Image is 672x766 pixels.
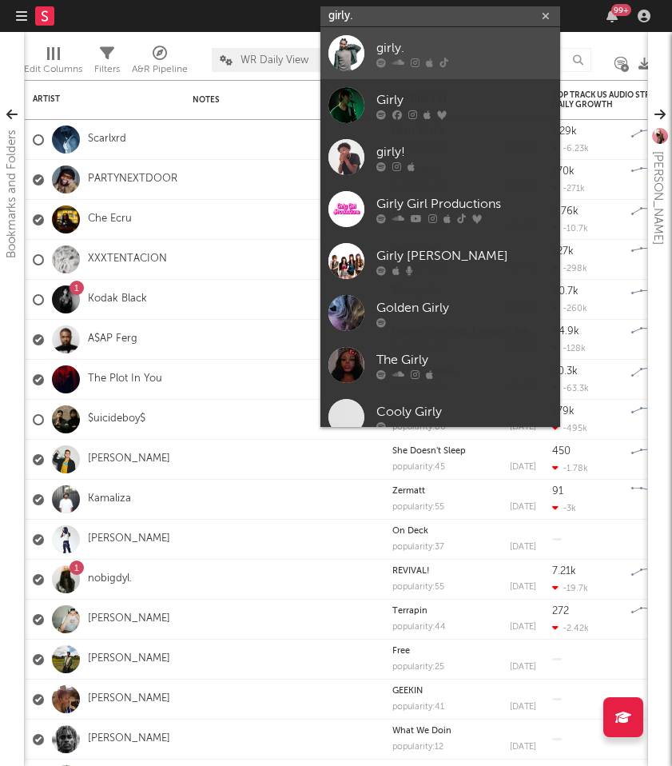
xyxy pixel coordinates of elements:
a: On Deck [392,527,428,536]
div: popularity: 45 [392,463,445,472]
a: $uicideboy$ [88,413,145,426]
a: Girly [PERSON_NAME] [320,235,560,287]
div: Free [392,647,536,656]
div: Top Track US Audio Streams Daily Growth [552,90,672,110]
div: Edit Columns [24,40,82,86]
div: REVIVAL! [392,567,536,576]
div: -298k [552,263,587,273]
a: Golden Girly [320,287,560,339]
div: [DATE] [510,543,536,552]
a: [PERSON_NAME] [88,533,170,546]
div: She Doesn't Sleep [392,447,536,456]
div: 272 [552,606,569,616]
div: 7.21k [552,566,576,576]
div: [DATE] [510,423,536,432]
div: popularity: 80 [392,423,446,432]
div: Girly [PERSON_NAME] [376,246,552,265]
div: 91 [552,486,563,497]
a: [PERSON_NAME] [88,732,170,746]
a: Girly [320,79,560,131]
div: -495k [552,423,587,433]
div: 60.7k [552,286,579,297]
div: popularity: 37 [392,543,444,552]
div: 99 + [611,4,631,16]
div: -1.78k [552,463,588,473]
a: Terrapin [392,607,427,616]
div: popularity: 41 [392,703,444,712]
button: 99+ [606,10,618,22]
div: popularity: 55 [392,503,444,512]
div: Filters [94,40,120,86]
div: -271k [552,183,585,193]
div: popularity: 44 [392,623,446,632]
a: girly! [320,131,560,183]
div: girly. [376,38,552,58]
a: What We Doin [392,727,451,736]
a: [PERSON_NAME] [88,612,170,626]
a: Cooly Girly [320,391,560,443]
div: -19.7k [552,583,588,593]
div: Cooly Girly [376,402,552,421]
div: -260k [552,303,587,313]
div: Terrapin [392,607,536,616]
div: 170k [552,166,575,177]
div: popularity: 55 [392,583,444,592]
div: [DATE] [510,623,536,632]
a: PARTYNEXTDOOR [88,173,177,186]
div: Bookmarks and Folders [2,130,22,258]
div: GEEKIN [392,687,536,696]
div: Notes [193,95,352,105]
div: Edit Columns [24,60,82,79]
a: Kodak Black [88,293,147,306]
a: [PERSON_NAME] [88,453,170,466]
a: She Doesn't Sleep [392,447,466,456]
div: -6.23k [552,143,589,154]
div: A&R Pipeline [132,40,188,86]
span: WR Daily View [241,55,308,66]
div: 450 [552,446,571,457]
div: [DATE] [510,743,536,752]
a: Kamaliza [88,493,131,506]
div: [DATE] [510,503,536,512]
a: Che Ecru [88,213,132,226]
a: nobigdyl. [88,573,132,586]
div: -63.3k [552,383,589,393]
div: [DATE] [510,663,536,672]
div: On Deck [392,527,536,536]
div: girly! [376,142,552,162]
input: Search for artists [320,6,560,26]
a: girly. [320,27,560,79]
div: What We Doin [392,727,536,736]
a: REVIVAL! [392,567,430,576]
div: Girly Girl Productions [376,194,552,213]
a: The Plot In You [88,373,162,386]
a: Zermatt [392,487,425,496]
div: Artist [33,94,153,104]
a: Girly Girl Productions [320,183,560,235]
div: The Girly [376,350,552,369]
div: -3k [552,503,576,513]
div: A&R Pipeline [132,60,188,79]
div: -128k [552,343,586,353]
div: -10.7k [552,223,588,233]
a: A$AP Ferg [88,333,137,346]
div: 20.3k [552,366,578,377]
div: [DATE] [510,463,536,472]
a: Scarlxrd [88,133,126,146]
div: [PERSON_NAME] [648,151,667,245]
a: [PERSON_NAME] [88,692,170,706]
div: -2.42k [552,623,589,633]
div: 44.9k [552,326,579,337]
a: [PERSON_NAME] [88,652,170,666]
div: Filters [94,60,120,79]
a: The Girly [320,339,560,391]
div: Girly [376,90,552,110]
a: Free [392,647,410,656]
div: 179k [552,406,575,417]
div: 4.76k [552,206,579,217]
div: 127k [552,246,574,257]
a: XXXTENTACION [88,253,167,266]
div: Zermatt [392,487,536,496]
div: [DATE] [510,583,536,592]
a: GEEKIN [392,687,423,696]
